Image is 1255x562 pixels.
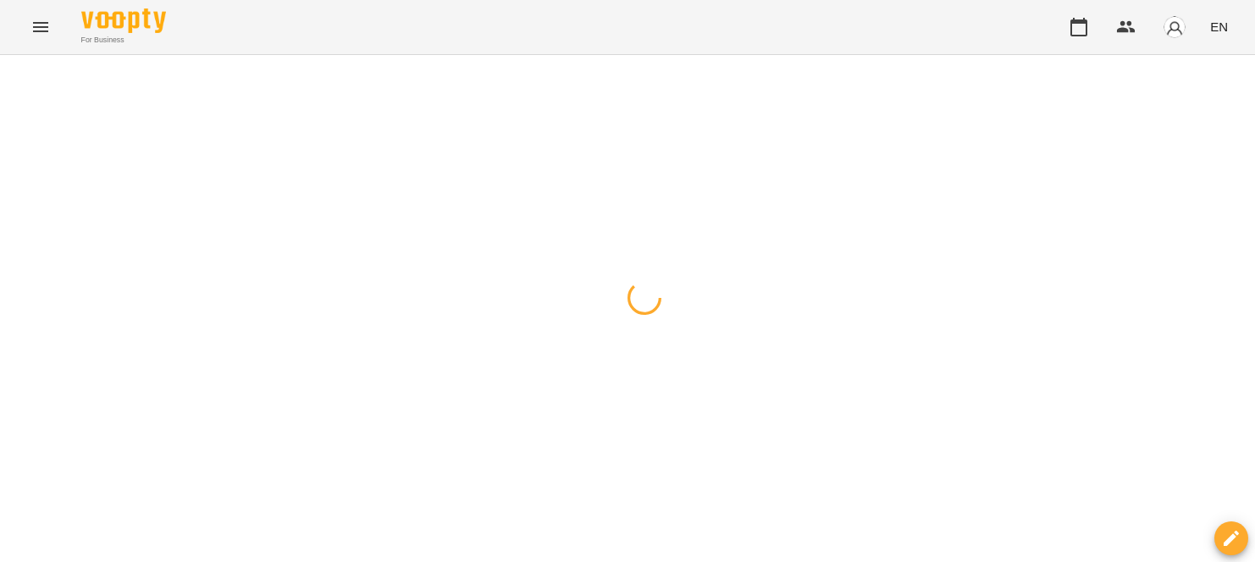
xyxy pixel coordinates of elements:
[1163,15,1186,39] img: avatar_s.png
[81,8,166,33] img: Voopty Logo
[1210,18,1228,36] span: EN
[81,35,166,46] span: For Business
[1203,11,1235,42] button: EN
[20,7,61,47] button: Menu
